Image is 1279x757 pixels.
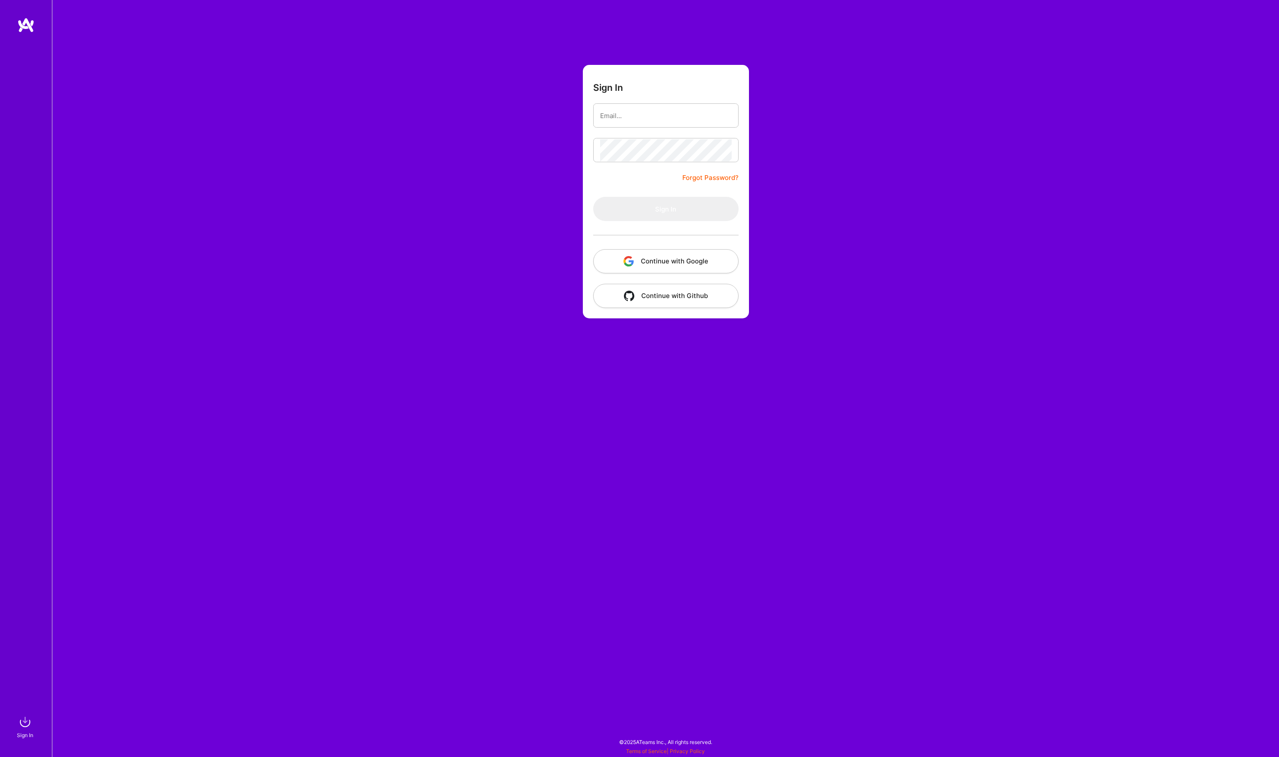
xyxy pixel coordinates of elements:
[623,256,634,266] img: icon
[18,713,34,740] a: sign inSign In
[682,173,739,183] a: Forgot Password?
[670,748,705,754] a: Privacy Policy
[593,82,623,93] h3: Sign In
[624,291,634,301] img: icon
[17,731,33,740] div: Sign In
[593,197,739,221] button: Sign In
[593,284,739,308] button: Continue with Github
[600,105,732,127] input: Email...
[593,249,739,273] button: Continue with Google
[17,17,35,33] img: logo
[626,748,705,754] span: |
[16,713,34,731] img: sign in
[52,731,1279,753] div: © 2025 ATeams Inc., All rights reserved.
[626,748,667,754] a: Terms of Service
